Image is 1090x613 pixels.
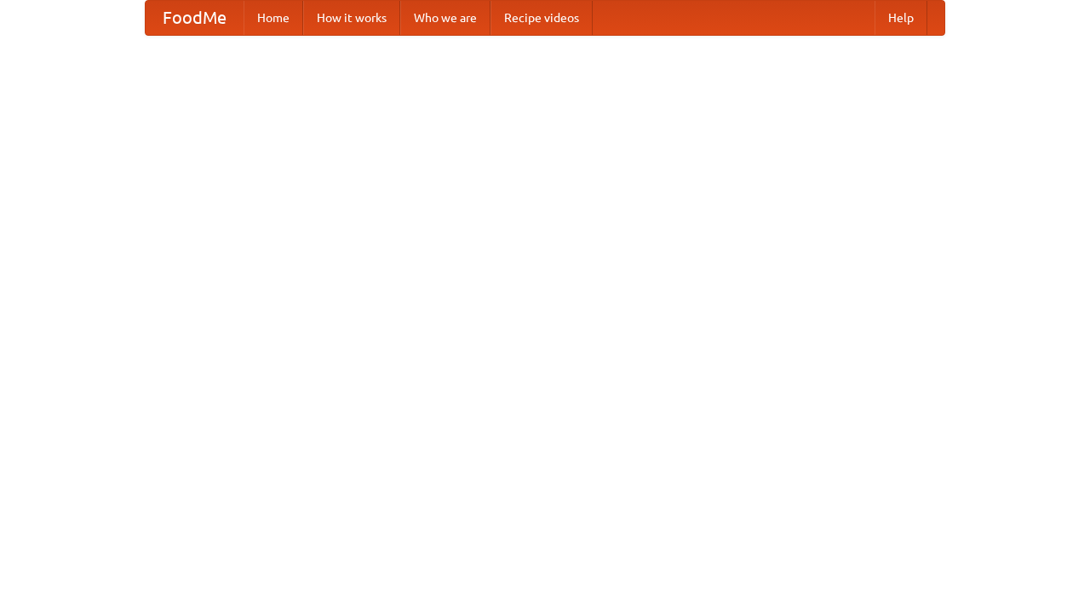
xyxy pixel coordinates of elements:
[400,1,490,35] a: Who we are
[303,1,400,35] a: How it works
[146,1,244,35] a: FoodMe
[244,1,303,35] a: Home
[875,1,927,35] a: Help
[490,1,593,35] a: Recipe videos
